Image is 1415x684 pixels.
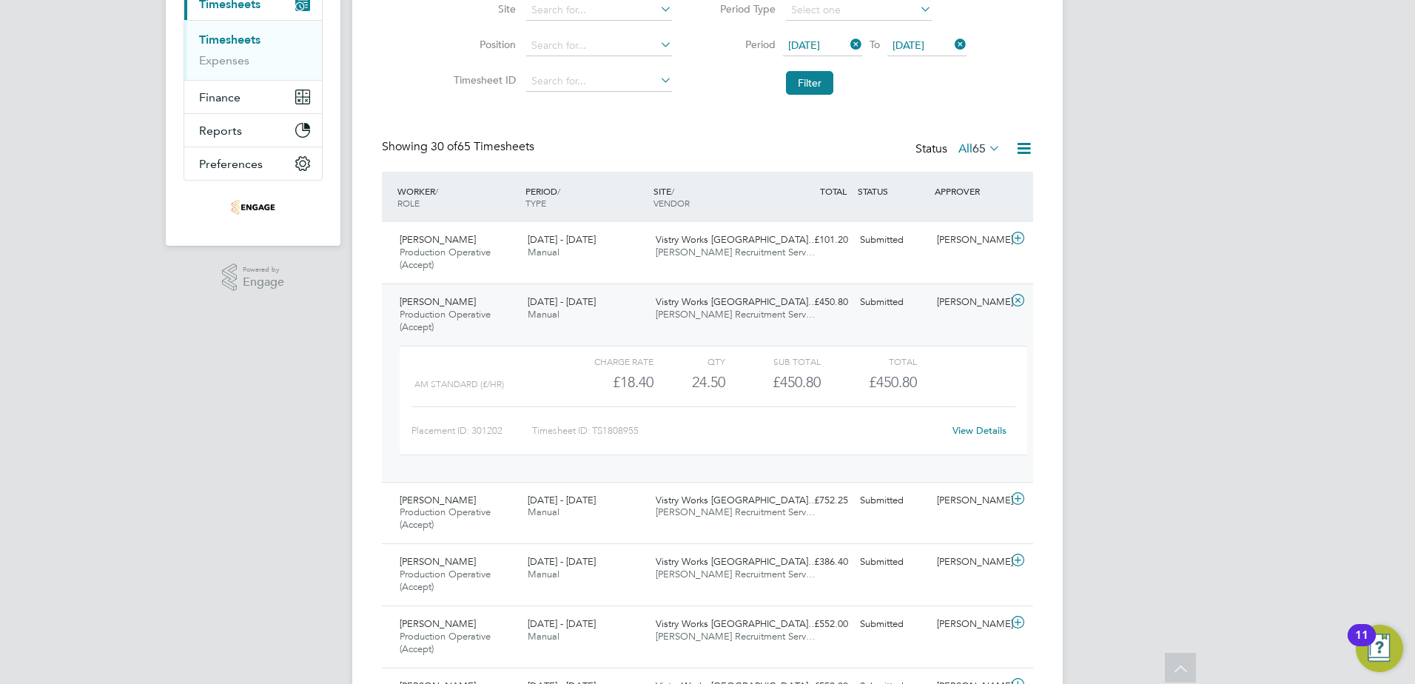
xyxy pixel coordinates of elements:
[656,233,818,246] span: Vistry Works [GEOGRAPHIC_DATA]…
[528,568,559,580] span: Manual
[400,308,491,333] span: Production Operative (Accept)
[199,157,263,171] span: Preferences
[528,246,559,258] span: Manual
[558,352,653,370] div: Charge rate
[777,228,854,252] div: £101.20
[854,612,931,637] div: Submitted
[931,612,1008,637] div: [PERSON_NAME]
[820,185,847,197] span: TOTAL
[1355,635,1368,654] div: 11
[394,178,522,216] div: WORKER
[528,630,559,643] span: Manual
[382,139,537,155] div: Showing
[558,370,653,395] div: £18.40
[931,290,1008,315] div: [PERSON_NAME]
[656,617,818,630] span: Vistry Works [GEOGRAPHIC_DATA]…
[865,35,884,54] span: To
[525,197,546,209] span: TYPE
[231,195,275,219] img: acceptrec-logo-retina.png
[528,617,596,630] span: [DATE] - [DATE]
[411,419,532,443] div: Placement ID: 301202
[653,370,725,395] div: 24.50
[528,233,596,246] span: [DATE] - [DATE]
[653,352,725,370] div: QTY
[854,228,931,252] div: Submitted
[199,124,242,138] span: Reports
[656,555,818,568] span: Vistry Works [GEOGRAPHIC_DATA]…
[397,197,420,209] span: ROLE
[1356,625,1403,672] button: Open Resource Center, 11 new notifications
[400,555,476,568] span: [PERSON_NAME]
[532,419,943,443] div: Timesheet ID: TS1808955
[184,195,323,219] a: Go to home page
[526,71,672,92] input: Search for...
[400,494,476,506] span: [PERSON_NAME]
[653,197,690,209] span: VENDOR
[821,352,916,370] div: Total
[656,630,816,643] span: [PERSON_NAME] Recruitment Serv…
[854,178,931,204] div: STATUS
[449,73,516,87] label: Timesheet ID
[931,228,1008,252] div: [PERSON_NAME]
[952,424,1006,437] a: View Details
[656,568,816,580] span: [PERSON_NAME] Recruitment Serv…
[869,373,917,391] span: £450.80
[431,139,457,154] span: 30 of
[725,370,821,395] div: £450.80
[400,630,491,655] span: Production Operative (Accept)
[671,185,674,197] span: /
[414,379,504,389] span: AM Standard (£/HR)
[854,290,931,315] div: Submitted
[528,308,559,321] span: Manual
[400,295,476,308] span: [PERSON_NAME]
[243,264,284,276] span: Powered by
[400,233,476,246] span: [PERSON_NAME]
[931,178,1008,204] div: APPROVER
[777,550,854,574] div: £386.40
[557,185,560,197] span: /
[788,38,820,52] span: [DATE]
[915,139,1004,160] div: Status
[777,290,854,315] div: £450.80
[184,81,322,113] button: Finance
[656,308,816,321] span: [PERSON_NAME] Recruitment Serv…
[650,178,778,216] div: SITE
[709,38,776,51] label: Period
[522,178,650,216] div: PERIOD
[400,568,491,593] span: Production Operative (Accept)
[777,489,854,513] div: £752.25
[528,506,559,518] span: Manual
[854,489,931,513] div: Submitted
[222,264,285,292] a: Powered byEngage
[449,2,516,16] label: Site
[656,506,816,518] span: [PERSON_NAME] Recruitment Serv…
[199,33,261,47] a: Timesheets
[656,295,818,308] span: Vistry Works [GEOGRAPHIC_DATA]…
[435,185,438,197] span: /
[400,617,476,630] span: [PERSON_NAME]
[656,246,816,258] span: [PERSON_NAME] Recruitment Serv…
[854,550,931,574] div: Submitted
[931,489,1008,513] div: [PERSON_NAME]
[184,147,322,180] button: Preferences
[199,53,249,67] a: Expenses
[958,141,1001,156] label: All
[449,38,516,51] label: Position
[786,71,833,95] button: Filter
[184,20,322,80] div: Timesheets
[709,2,776,16] label: Period Type
[431,139,534,154] span: 65 Timesheets
[199,90,241,104] span: Finance
[893,38,924,52] span: [DATE]
[528,555,596,568] span: [DATE] - [DATE]
[656,494,818,506] span: Vistry Works [GEOGRAPHIC_DATA]…
[777,612,854,637] div: £552.00
[528,494,596,506] span: [DATE] - [DATE]
[400,506,491,531] span: Production Operative (Accept)
[526,36,672,56] input: Search for...
[931,550,1008,574] div: [PERSON_NAME]
[243,276,284,289] span: Engage
[725,352,821,370] div: Sub Total
[400,246,491,271] span: Production Operative (Accept)
[184,114,322,147] button: Reports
